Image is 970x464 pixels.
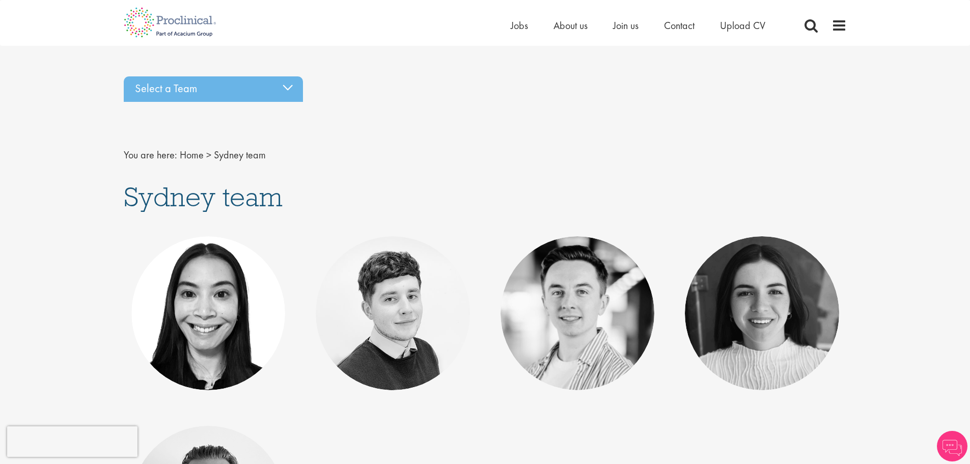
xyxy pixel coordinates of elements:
iframe: reCAPTCHA [7,426,137,457]
a: breadcrumb link [180,148,204,161]
a: Join us [613,19,639,32]
a: Jobs [511,19,528,32]
a: About us [553,19,588,32]
span: You are here: [124,148,177,161]
span: Sydney team [124,179,283,214]
a: Upload CV [720,19,765,32]
span: Sydney team [214,148,266,161]
div: Select a Team [124,76,303,102]
a: Contact [664,19,695,32]
img: Chatbot [937,431,967,461]
span: > [206,148,211,161]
